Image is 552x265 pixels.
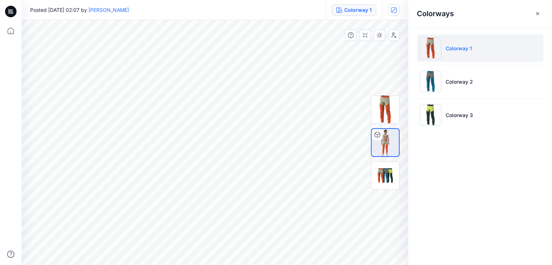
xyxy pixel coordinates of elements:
button: Colorway 1 [332,4,376,16]
img: Colorway 1 [420,37,441,59]
div: Colorway 1 [344,6,372,14]
a: [PERSON_NAME] [88,7,129,13]
p: Colorway 2 [446,78,473,85]
img: Colorway 2 [420,71,441,92]
img: Colorway Cover [371,96,399,124]
span: Posted [DATE] 02:07 by [30,6,129,14]
img: All colorways [371,167,399,184]
h2: Colorways [417,9,454,18]
p: Colorway 3 [446,111,473,119]
img: Colorway 3 [420,104,441,126]
img: walking pant with gusset Colorway 1 [372,129,399,156]
p: Colorway 1 [446,45,472,52]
